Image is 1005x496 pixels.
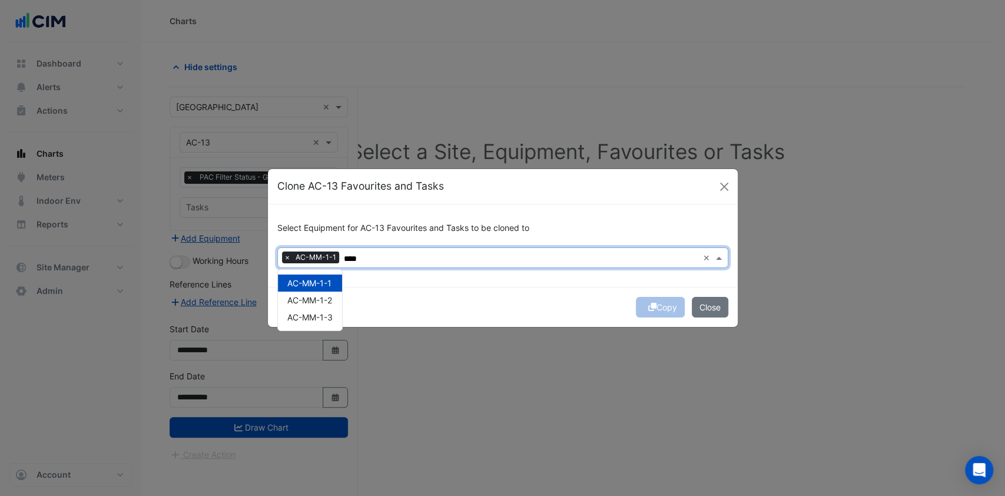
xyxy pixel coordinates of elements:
button: Close [692,297,728,318]
span: × [282,252,293,263]
h6: Select Equipment for AC-13 Favourites and Tasks to be cloned to [277,223,728,233]
span: AC-MM-1-3 [287,312,333,322]
div: Options List [278,270,342,330]
span: AC-MM-1-1 [293,252,339,263]
span: AC-MM-1-1 [287,278,331,288]
span: AC-MM-1-2 [287,295,332,305]
span: Clear [703,252,713,264]
h5: Clone AC-13 Favourites and Tasks [277,178,444,194]
div: Open Intercom Messenger [965,456,993,484]
button: Close [715,178,733,196]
